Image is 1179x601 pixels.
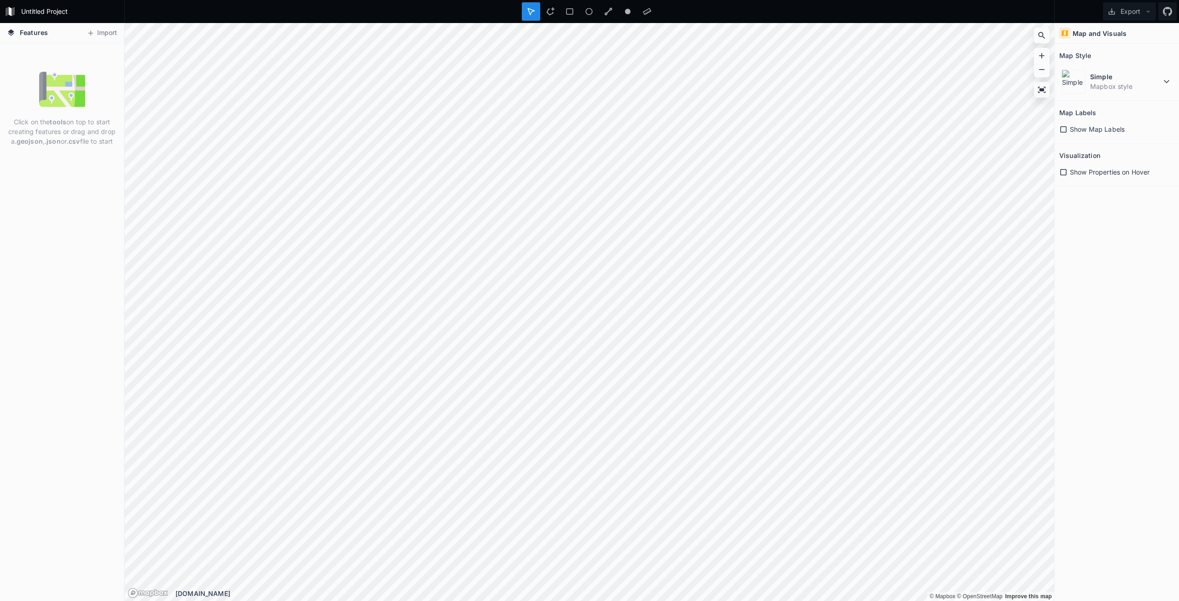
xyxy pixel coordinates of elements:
[1090,72,1161,82] dt: Simple
[1070,124,1125,134] span: Show Map Labels
[7,117,117,146] p: Click on the on top to start creating features or drag and drop a , or file to start
[50,118,66,126] strong: tools
[67,137,80,145] strong: .csv
[128,588,168,598] a: Mapbox logo
[1073,29,1126,38] h4: Map and Visuals
[1062,70,1086,93] img: Simple
[15,137,43,145] strong: .geojson
[1103,2,1156,21] button: Export
[929,593,955,600] a: Mapbox
[1059,48,1091,63] h2: Map Style
[1070,167,1150,177] span: Show Properties on Hover
[1059,148,1100,163] h2: Visualization
[957,593,1003,600] a: OpenStreetMap
[175,589,1054,598] div: [DOMAIN_NAME]
[1090,82,1161,91] dd: Mapbox style
[20,28,48,37] span: Features
[39,66,85,112] img: empty
[1059,105,1096,120] h2: Map Labels
[45,137,61,145] strong: .json
[1005,593,1052,600] a: Map feedback
[82,26,122,41] button: Import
